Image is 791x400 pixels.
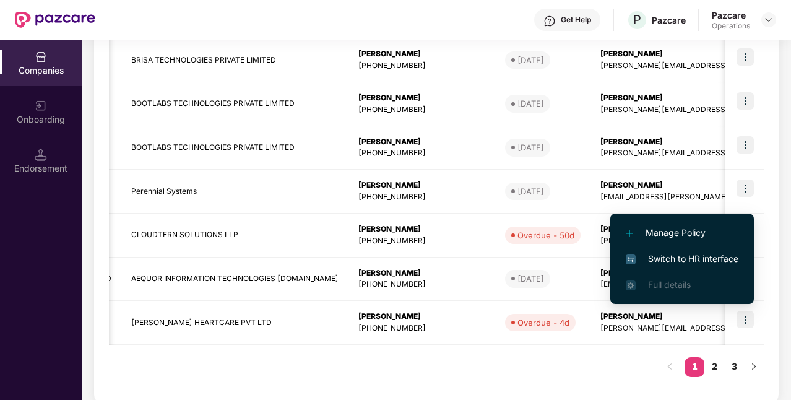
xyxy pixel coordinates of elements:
td: [PERSON_NAME] HEARTCARE PVT LTD [121,301,348,345]
li: Next Page [744,357,764,377]
span: Switch to HR interface [626,252,738,266]
div: Pazcare [652,14,686,26]
li: Previous Page [660,357,680,377]
div: Overdue - 50d [517,229,574,241]
div: Operations [712,21,750,31]
td: BOOTLABS TECHNOLOGIES PRIVATE LIMITED [121,82,348,126]
div: [PHONE_NUMBER] [358,147,485,159]
img: svg+xml;base64,PHN2ZyBpZD0iRHJvcGRvd24tMzJ4MzIiIHhtbG5zPSJodHRwOi8vd3d3LnczLm9yZy8yMDAwL3N2ZyIgd2... [764,15,774,25]
div: [PHONE_NUMBER] [358,323,485,334]
img: icon [737,136,754,154]
img: svg+xml;base64,PHN2ZyB4bWxucz0iaHR0cDovL3d3dy53My5vcmcvMjAwMC9zdmciIHdpZHRoPSIxMi4yMDEiIGhlaWdodD... [626,230,633,237]
img: icon [737,180,754,197]
div: [PHONE_NUMBER] [358,279,485,290]
img: icon [737,311,754,328]
div: [DATE] [517,54,544,66]
img: svg+xml;base64,PHN2ZyB3aWR0aD0iMjAiIGhlaWdodD0iMjAiIHZpZXdCb3g9IjAgMCAyMCAyMCIgZmlsbD0ibm9uZSIgeG... [35,100,47,112]
img: New Pazcare Logo [15,12,95,28]
td: CLOUDTERN SOLUTIONS LLP [121,214,348,258]
td: BRISA TECHNOLOGIES PRIVATE LIMITED [121,38,348,82]
td: BOOTLABS TECHNOLOGIES PRIVATE LIMITED [121,126,348,170]
li: 2 [704,357,724,377]
div: [PHONE_NUMBER] [358,191,485,203]
button: left [660,357,680,377]
img: svg+xml;base64,PHN2ZyB4bWxucz0iaHR0cDovL3d3dy53My5vcmcvMjAwMC9zdmciIHdpZHRoPSIxNi4zNjMiIGhlaWdodD... [626,280,636,290]
div: [DATE] [517,185,544,198]
div: [PHONE_NUMBER] [358,235,485,247]
div: [PHONE_NUMBER] [358,104,485,116]
div: [PERSON_NAME] [358,311,485,323]
a: 1 [685,357,704,376]
img: svg+xml;base64,PHN2ZyBpZD0iQ29tcGFuaWVzIiB4bWxucz0iaHR0cDovL3d3dy53My5vcmcvMjAwMC9zdmciIHdpZHRoPS... [35,51,47,63]
div: [DATE] [517,141,544,154]
div: [PERSON_NAME] [358,180,485,191]
div: [DATE] [517,97,544,110]
div: [PERSON_NAME] [358,136,485,148]
span: Full details [648,279,691,290]
td: AEQUOR INFORMATION TECHNOLOGIES [DOMAIN_NAME] [121,258,348,302]
div: Overdue - 4d [517,316,569,329]
img: icon [737,48,754,66]
div: [PERSON_NAME] [358,48,485,60]
li: 3 [724,357,744,377]
img: svg+xml;base64,PHN2ZyBpZD0iSGVscC0zMngzMiIgeG1sbnM9Imh0dHA6Ly93d3cudzMub3JnLzIwMDAvc3ZnIiB3aWR0aD... [543,15,556,27]
div: [PHONE_NUMBER] [358,60,485,72]
img: svg+xml;base64,PHN2ZyB3aWR0aD0iMTQuNSIgaGVpZ2h0PSIxNC41IiB2aWV3Qm94PSIwIDAgMTYgMTYiIGZpbGw9Im5vbm... [35,149,47,161]
span: P [633,12,641,27]
span: left [666,363,673,370]
span: Manage Policy [626,226,738,240]
button: right [744,357,764,377]
div: [PERSON_NAME] [358,92,485,104]
div: Pazcare [712,9,750,21]
div: [PERSON_NAME] [358,224,485,235]
div: Get Help [561,15,591,25]
div: [DATE] [517,272,544,285]
td: Perennial Systems [121,170,348,214]
span: right [750,363,758,370]
img: svg+xml;base64,PHN2ZyB4bWxucz0iaHR0cDovL3d3dy53My5vcmcvMjAwMC9zdmciIHdpZHRoPSIxNiIgaGVpZ2h0PSIxNi... [626,254,636,264]
a: 2 [704,357,724,376]
a: 3 [724,357,744,376]
div: [PERSON_NAME] [358,267,485,279]
li: 1 [685,357,704,377]
img: icon [737,92,754,110]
